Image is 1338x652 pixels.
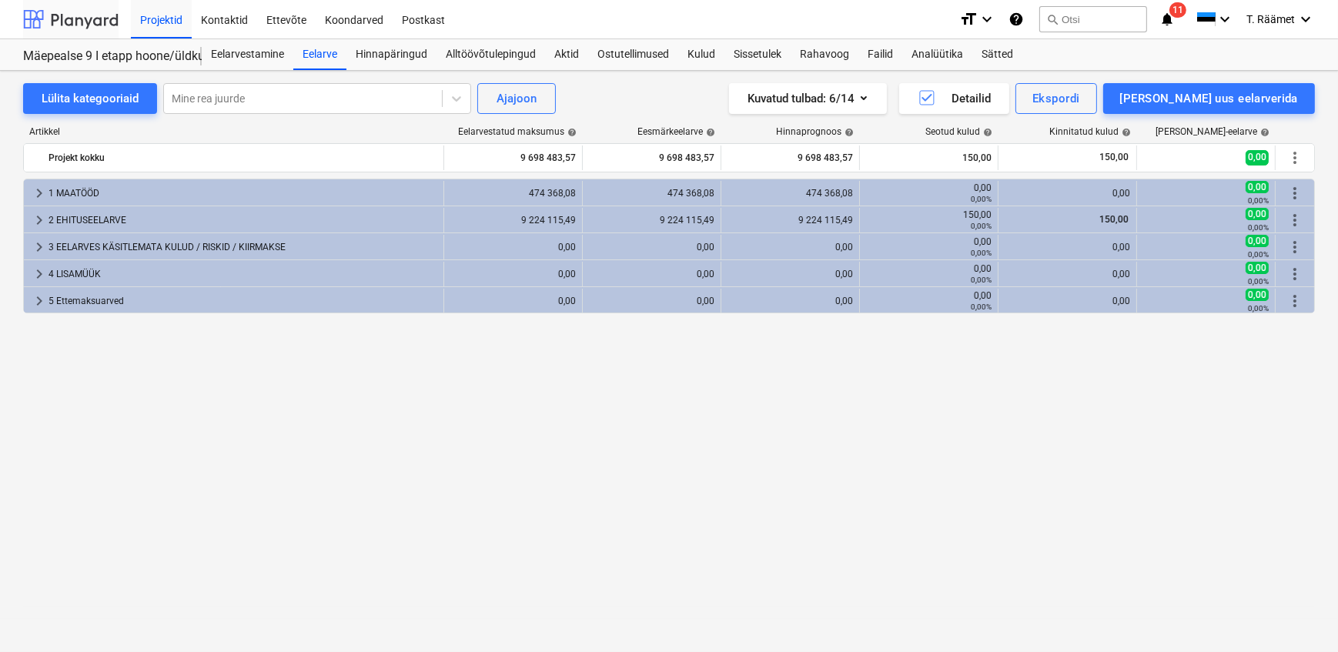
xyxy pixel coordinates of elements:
[1049,126,1131,137] div: Kinnitatud kulud
[30,292,49,310] span: keyboard_arrow_right
[346,39,437,70] a: Hinnapäringud
[588,39,678,70] a: Ostutellimused
[1246,13,1295,25] span: T. Räämet
[841,128,854,137] span: help
[49,208,437,232] div: 2 EHITUSEELARVE
[42,89,139,109] div: Lülita kategooriaid
[1005,296,1130,306] div: 0,00
[1286,149,1304,167] span: Rohkem tegevusi
[1246,235,1269,247] span: 0,00
[293,39,346,70] a: Eelarve
[1246,150,1269,165] span: 0,00
[49,235,437,259] div: 3 EELARVES KÄSITLEMATA KULUD / RISKID / KIIRMAKSE
[30,265,49,283] span: keyboard_arrow_right
[728,145,853,170] div: 9 698 483,57
[728,215,853,226] div: 9 224 115,49
[959,10,978,28] i: format_size
[724,39,791,70] a: Sissetulek
[866,145,992,170] div: 150,00
[1015,83,1096,114] button: Ekspordi
[1005,269,1130,279] div: 0,00
[30,184,49,202] span: keyboard_arrow_right
[450,145,576,170] div: 9 698 483,57
[971,249,992,257] small: 0,00%
[748,89,868,109] div: Kuvatud tulbad : 6/14
[49,181,437,206] div: 1 MAATÖÖD
[49,262,437,286] div: 4 LISAMÜÜK
[637,126,715,137] div: Eesmärkeelarve
[1246,181,1269,193] span: 0,00
[589,145,714,170] div: 9 698 483,57
[972,39,1022,70] a: Sätted
[450,188,576,199] div: 474 368,08
[450,269,576,279] div: 0,00
[589,269,714,279] div: 0,00
[728,269,853,279] div: 0,00
[1286,211,1304,229] span: Rohkem tegevusi
[450,242,576,252] div: 0,00
[1248,196,1269,205] small: 0,00%
[866,236,992,258] div: 0,00
[1257,128,1269,137] span: help
[1009,10,1024,28] i: Abikeskus
[30,238,49,256] span: keyboard_arrow_right
[728,188,853,199] div: 474 368,08
[1286,238,1304,256] span: Rohkem tegevusi
[450,296,576,306] div: 0,00
[1261,578,1338,652] iframe: Chat Widget
[202,39,293,70] a: Eelarvestamine
[23,48,183,65] div: Mäepealse 9 I etapp hoone/üldkulud//maatööd (2101988//2101671)
[1286,292,1304,310] span: Rohkem tegevusi
[1032,89,1079,109] div: Ekspordi
[791,39,858,70] a: Rahavoog
[1286,184,1304,202] span: Rohkem tegevusi
[1098,151,1130,164] span: 150,00
[980,128,992,137] span: help
[1156,126,1269,137] div: [PERSON_NAME]-eelarve
[918,89,991,109] div: Detailid
[477,83,556,114] button: Ajajoon
[49,145,437,170] div: Projekt kokku
[1046,13,1059,25] span: search
[1098,214,1130,225] span: 150,00
[1169,2,1186,18] span: 11
[728,242,853,252] div: 0,00
[728,296,853,306] div: 0,00
[1248,304,1269,313] small: 0,00%
[1248,250,1269,259] small: 0,00%
[971,303,992,311] small: 0,00%
[1246,208,1269,220] span: 0,00
[30,211,49,229] span: keyboard_arrow_right
[1248,277,1269,286] small: 0,00%
[458,126,577,137] div: Eelarvestatud maksumus
[971,276,992,284] small: 0,00%
[1296,10,1315,28] i: keyboard_arrow_down
[925,126,992,137] div: Seotud kulud
[1005,242,1130,252] div: 0,00
[866,209,992,231] div: 150,00
[1103,83,1315,114] button: [PERSON_NAME] uus eelarverida
[49,289,437,313] div: 5 Ettemaksuarved
[1246,289,1269,301] span: 0,00
[1120,89,1298,109] div: [PERSON_NAME] uus eelarverida
[899,83,1009,114] button: Detailid
[589,215,714,226] div: 9 224 115,49
[1246,262,1269,274] span: 0,00
[497,89,537,109] div: Ajajoon
[1039,6,1147,32] button: Otsi
[589,296,714,306] div: 0,00
[902,39,972,70] a: Analüütika
[703,128,715,137] span: help
[1216,10,1234,28] i: keyboard_arrow_down
[866,290,992,312] div: 0,00
[437,39,545,70] a: Alltöövõtulepingud
[545,39,588,70] div: Aktid
[858,39,902,70] div: Failid
[978,10,996,28] i: keyboard_arrow_down
[1119,128,1131,137] span: help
